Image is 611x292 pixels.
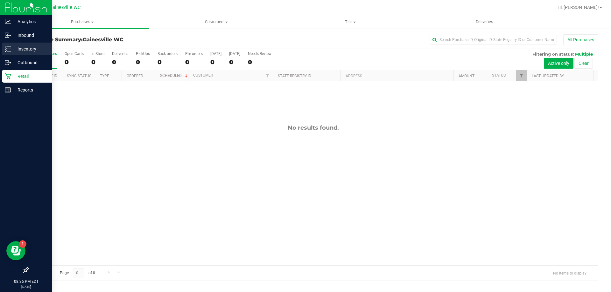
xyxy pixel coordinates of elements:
[91,51,104,56] div: In Store
[149,15,283,29] a: Customers
[91,58,104,66] div: 0
[418,15,551,29] a: Deliveries
[6,241,25,260] iframe: Resource center
[210,58,221,66] div: 0
[574,58,593,69] button: Clear
[11,72,49,80] p: Retail
[11,18,49,25] p: Analytics
[19,240,26,248] iframe: Resource center unread badge
[532,51,574,57] span: Filtering on status:
[5,87,11,93] inline-svg: Reports
[248,51,271,56] div: Needs Review
[112,58,128,66] div: 0
[5,46,11,52] inline-svg: Inventory
[15,19,149,25] span: Purchases
[341,70,453,81] th: Address
[575,51,593,57] span: Multiple
[459,74,474,78] a: Amount
[516,70,527,81] a: Filter
[467,19,502,25] span: Deliveries
[210,51,221,56] div: [DATE]
[229,58,240,66] div: 0
[28,37,218,43] h3: Purchase Summary:
[492,73,506,78] a: Status
[28,124,598,131] div: No results found.
[136,58,150,66] div: 0
[5,32,11,38] inline-svg: Inbound
[548,268,592,278] span: No items to display
[284,19,417,25] span: Tills
[15,15,149,29] a: Purchases
[11,45,49,53] p: Inventory
[67,74,91,78] a: Sync Status
[5,59,11,66] inline-svg: Outbound
[430,35,557,44] input: Search Purchase ID, Original ID, State Registry ID or Customer Name...
[3,279,49,284] p: 08:36 PM EDT
[3,284,49,289] p: [DATE]
[160,73,189,78] a: Scheduled
[558,5,599,10] span: Hi, [PERSON_NAME]!
[136,51,150,56] div: PickUps
[278,74,311,78] a: State Registry ID
[283,15,417,29] a: Tills
[193,73,213,78] a: Customer
[49,5,81,10] span: Gainesville WC
[229,51,240,56] div: [DATE]
[248,58,271,66] div: 0
[544,58,573,69] button: Active only
[83,37,123,43] span: Gainesville WC
[5,73,11,79] inline-svg: Retail
[532,74,564,78] a: Last Updated By
[65,51,84,56] div: Open Carts
[127,74,143,78] a: Ordered
[185,58,203,66] div: 0
[185,51,203,56] div: Pre-orders
[158,51,178,56] div: Back-orders
[563,34,598,45] button: All Purchases
[100,74,109,78] a: Type
[158,58,178,66] div: 0
[150,19,283,25] span: Customers
[262,70,273,81] a: Filter
[11,59,49,66] p: Outbound
[5,18,11,25] inline-svg: Analytics
[65,58,84,66] div: 0
[11,86,49,94] p: Reports
[54,268,100,278] span: Page of 0
[11,31,49,39] p: Inbound
[112,51,128,56] div: Deliveries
